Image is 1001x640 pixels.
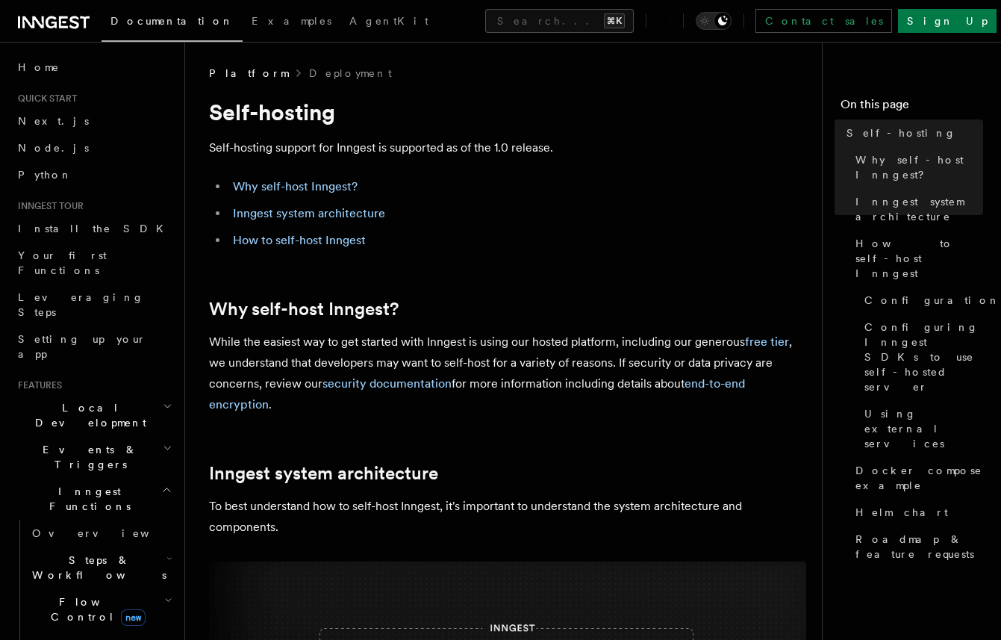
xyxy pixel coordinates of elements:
span: Steps & Workflows [26,553,166,582]
span: Using external services [864,406,983,451]
span: Docker compose example [855,463,983,493]
a: AgentKit [340,4,437,40]
a: Home [12,54,175,81]
a: Deployment [309,66,392,81]
button: Steps & Workflows [26,547,175,588]
span: Node.js [18,142,89,154]
span: Roadmap & feature requests [855,532,983,562]
a: Install the SDK [12,215,175,242]
h4: On this page [841,96,983,119]
a: Your first Functions [12,242,175,284]
span: Helm chart [855,505,948,520]
button: Events & Triggers [12,436,175,478]
button: Local Development [12,394,175,436]
a: Self-hosting [841,119,983,146]
span: Python [18,169,72,181]
button: Flow Controlnew [26,588,175,630]
span: Features [12,379,62,391]
span: Inngest Functions [12,484,161,514]
kbd: ⌘K [604,13,625,28]
button: Search...⌘K [485,9,634,33]
span: Overview [32,527,186,539]
span: Platform [209,66,288,81]
a: free tier [745,335,789,349]
span: Configuring Inngest SDKs to use self-hosted server [864,320,983,394]
p: To best understand how to self-host Inngest, it's important to understand the system architecture... [209,496,806,538]
a: How to self-host Inngest [849,230,983,287]
span: Local Development [12,400,163,430]
a: Inngest system architecture [209,463,438,484]
a: security documentation [322,376,452,391]
a: Sign Up [898,9,997,33]
a: Next.js [12,108,175,134]
span: Next.js [18,115,89,127]
span: Leveraging Steps [18,291,144,318]
span: Inngest system architecture [855,194,983,224]
button: Inngest Functions [12,478,175,520]
a: Documentation [102,4,243,42]
a: Inngest system architecture [849,188,983,230]
span: Setting up your app [18,333,146,360]
span: Events & Triggers [12,442,163,472]
span: Your first Functions [18,249,107,276]
a: Why self-host Inngest? [849,146,983,188]
span: Install the SDK [18,223,172,234]
a: Overview [26,520,175,547]
a: Leveraging Steps [12,284,175,326]
a: Why self-host Inngest? [209,299,399,320]
a: Examples [243,4,340,40]
span: Home [18,60,60,75]
p: While the easiest way to get started with Inngest is using our hosted platform, including our gen... [209,332,806,415]
button: Toggle dark mode [696,12,732,30]
a: Inngest system architecture [233,206,385,220]
span: How to self-host Inngest [855,236,983,281]
a: Roadmap & feature requests [849,526,983,568]
span: Configuration [864,293,1000,308]
p: Self-hosting support for Inngest is supported as of the 1.0 release. [209,137,806,158]
a: Python [12,161,175,188]
a: Configuring Inngest SDKs to use self-hosted server [858,314,983,400]
a: Why self-host Inngest? [233,179,358,193]
span: AgentKit [349,15,428,27]
a: How to self-host Inngest [233,233,366,247]
span: Documentation [110,15,234,27]
span: Quick start [12,93,77,105]
span: Why self-host Inngest? [855,152,983,182]
span: Examples [252,15,331,27]
a: Setting up your app [12,326,175,367]
a: Docker compose example [849,457,983,499]
span: new [121,609,146,626]
span: Self-hosting [846,125,956,140]
h1: Self-hosting [209,99,806,125]
span: Flow Control [26,594,164,624]
a: Helm chart [849,499,983,526]
a: Node.js [12,134,175,161]
a: Using external services [858,400,983,457]
a: Configuration [858,287,983,314]
a: Contact sales [755,9,892,33]
span: Inngest tour [12,200,84,212]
